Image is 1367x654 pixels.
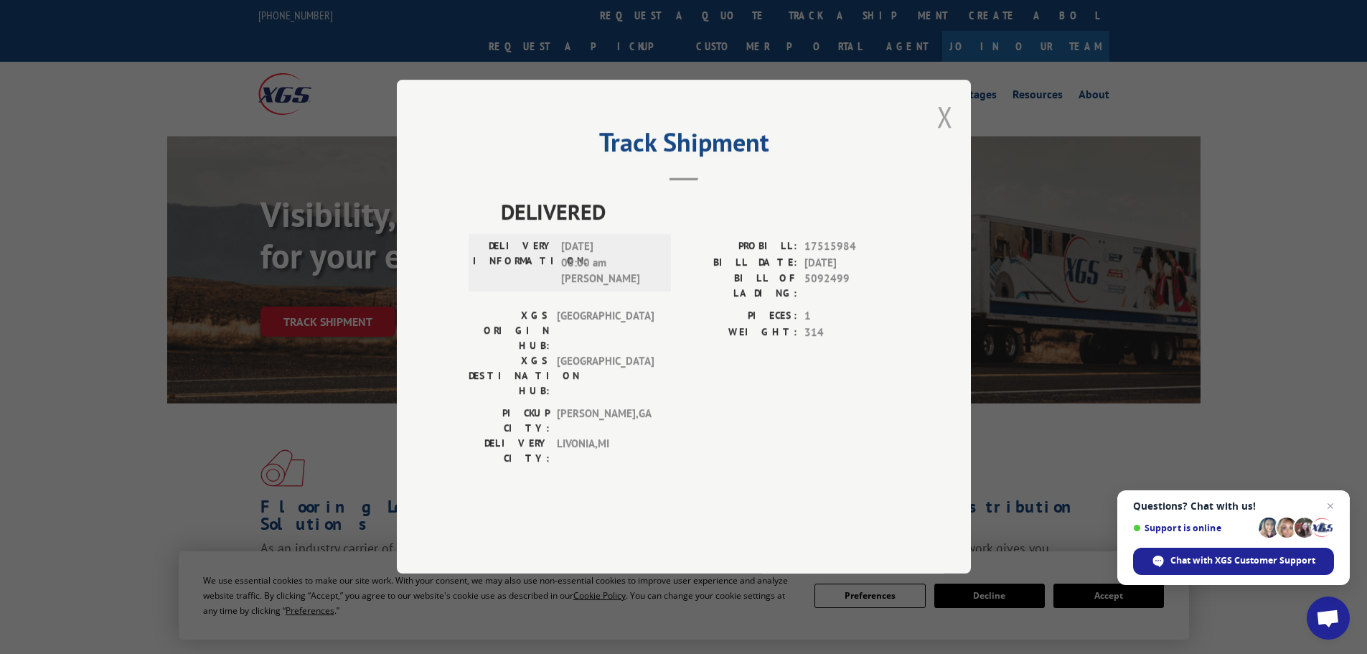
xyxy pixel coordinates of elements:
[1133,548,1334,575] span: Chat with XGS Customer Support
[1133,500,1334,512] span: Questions? Chat with us!
[804,271,899,302] span: 5092499
[684,255,797,271] label: BILL DATE:
[557,354,654,399] span: [GEOGRAPHIC_DATA]
[557,436,654,467] span: LIVONIA , MI
[1133,523,1254,533] span: Support is online
[557,309,654,354] span: [GEOGRAPHIC_DATA]
[684,309,797,325] label: PIECES:
[501,196,899,228] span: DELIVERED
[561,239,658,288] span: [DATE] 08:00 am [PERSON_NAME]
[469,436,550,467] label: DELIVERY CITY:
[469,354,550,399] label: XGS DESTINATION HUB:
[684,239,797,256] label: PROBILL:
[557,406,654,436] span: [PERSON_NAME] , GA
[473,239,554,288] label: DELIVERY INFORMATION:
[804,309,899,325] span: 1
[804,324,899,341] span: 314
[1307,597,1350,640] a: Open chat
[804,255,899,271] span: [DATE]
[804,239,899,256] span: 17515984
[1170,554,1315,567] span: Chat with XGS Customer Support
[684,271,797,302] label: BILL OF LADING:
[469,309,550,354] label: XGS ORIGIN HUB:
[469,406,550,436] label: PICKUP CITY:
[684,324,797,341] label: WEIGHT:
[937,98,953,136] button: Close modal
[469,132,899,159] h2: Track Shipment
